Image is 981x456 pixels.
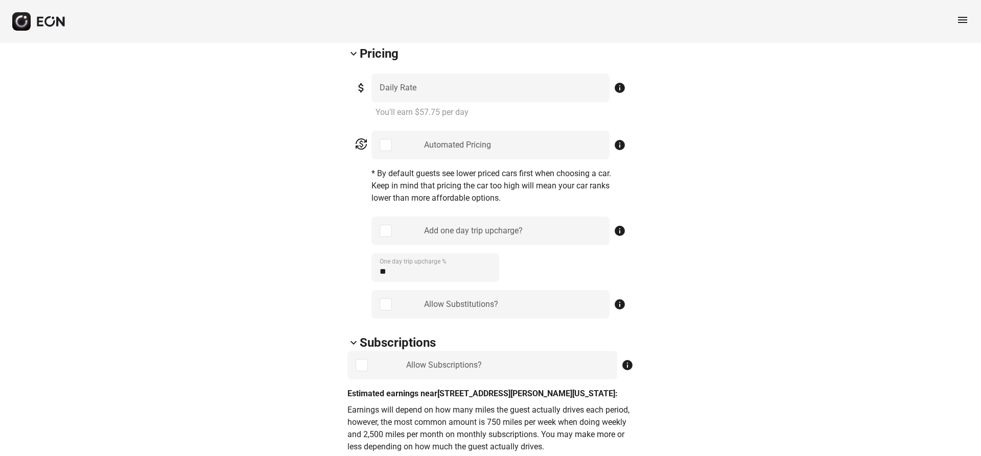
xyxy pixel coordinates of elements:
label: Daily Rate [380,82,416,94]
p: Estimated earnings near [STREET_ADDRESS][PERSON_NAME][US_STATE]: [347,388,634,400]
span: currency_exchange [355,138,367,150]
div: Automated Pricing [424,139,491,151]
span: info [614,82,626,94]
span: menu [956,14,969,26]
p: Earnings will depend on how many miles the guest actually drives each period, however, the most c... [347,404,634,453]
span: attach_money [355,82,367,94]
span: info [614,225,626,237]
p: * By default guests see lower priced cars first when choosing a car. Keep in mind that pricing th... [371,167,626,204]
div: Allow Substitutions? [424,298,498,310]
span: keyboard_arrow_down [347,47,360,60]
div: Allow Subscriptions? [406,359,482,371]
span: info [621,359,634,371]
span: keyboard_arrow_down [347,337,360,349]
h2: Pricing [360,45,399,62]
p: You'll earn $57.75 per day [376,106,626,118]
label: One day trip upcharge % [380,257,447,266]
div: Add one day trip upcharge? [424,225,523,237]
span: info [614,298,626,310]
h2: Subscriptions [360,334,436,351]
span: info [614,139,626,151]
